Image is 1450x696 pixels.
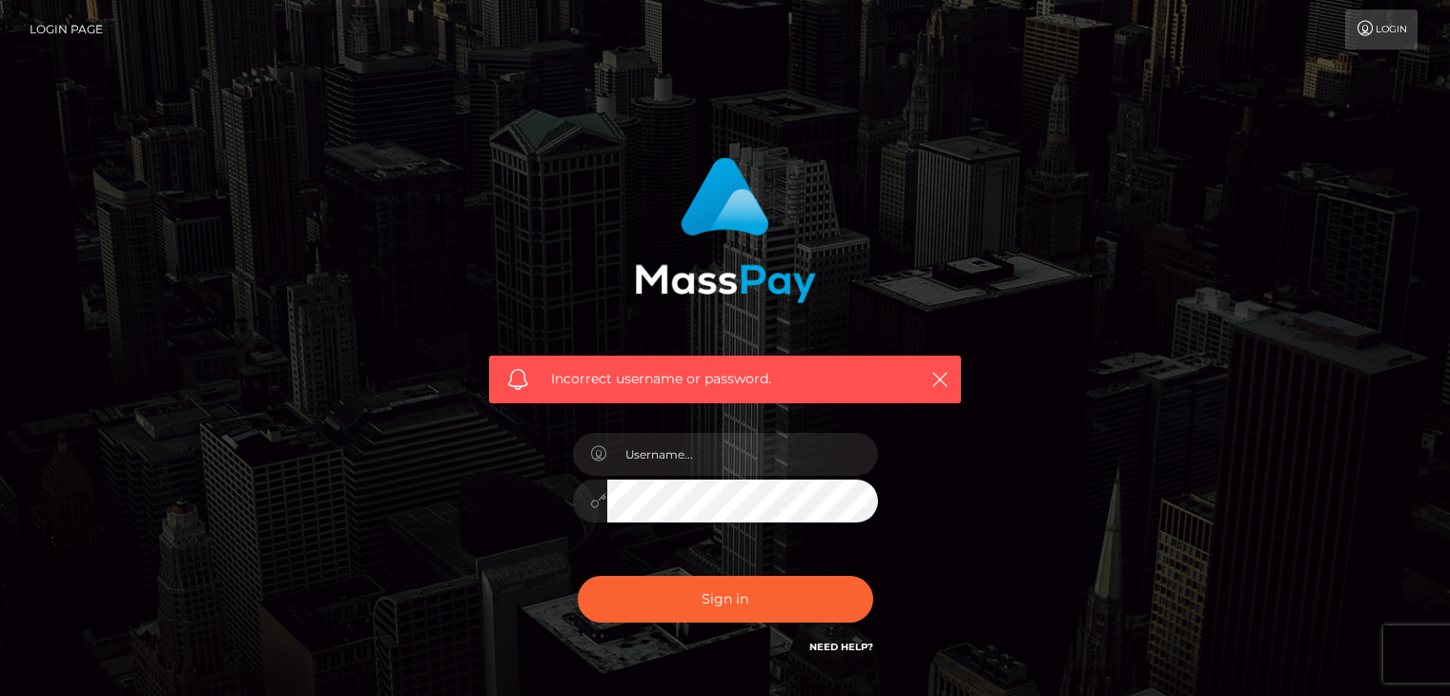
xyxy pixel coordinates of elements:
[551,369,899,389] span: Incorrect username or password.
[809,641,873,653] a: Need Help?
[30,10,103,50] a: Login Page
[607,433,878,476] input: Username...
[578,576,873,623] button: Sign in
[635,157,816,303] img: MassPay Login
[1345,10,1418,50] a: Login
